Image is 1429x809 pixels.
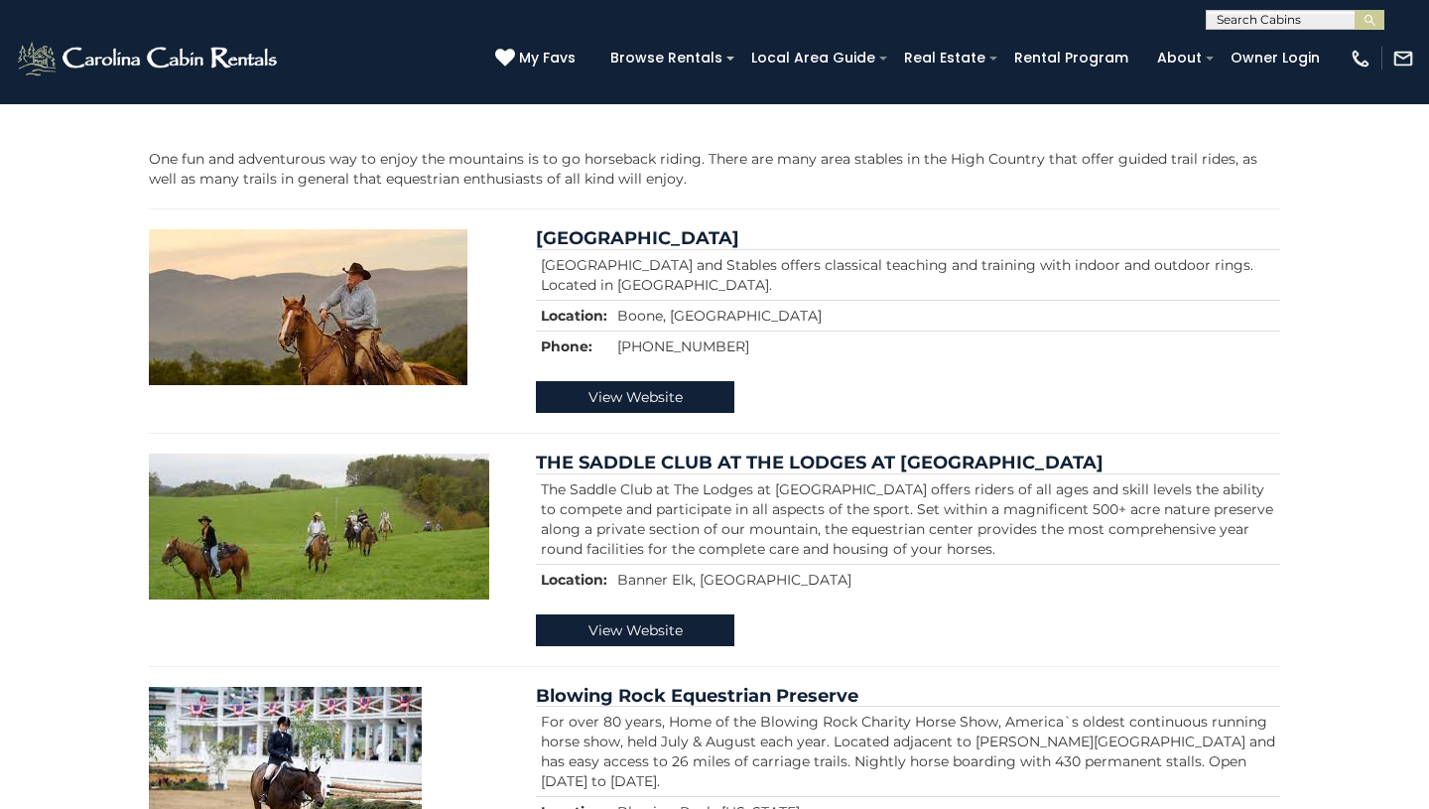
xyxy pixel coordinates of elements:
[1350,48,1371,69] img: phone-regular-white.png
[15,39,283,78] img: White-1-2.png
[536,381,734,413] a: View Website
[495,48,581,69] a: My Favs
[519,48,576,68] span: My Favs
[1147,43,1212,73] a: About
[1004,43,1138,73] a: Rental Program
[536,707,1280,797] td: For over 80 years, Home of the Blowing Rock Charity Horse Show, America`s oldest continuous runni...
[536,452,1104,473] a: THE SADDLE CLUB AT THE LODGES AT [GEOGRAPHIC_DATA]
[1221,43,1330,73] a: Owner Login
[536,473,1280,564] td: The Saddle Club at The Lodges at [GEOGRAPHIC_DATA] offers riders of all ages and skill levels the...
[894,43,995,73] a: Real Estate
[612,331,1280,361] td: [PHONE_NUMBER]
[612,564,1280,595] td: Banner Elk, [GEOGRAPHIC_DATA]
[536,614,734,646] a: View Website
[536,249,1280,300] td: [GEOGRAPHIC_DATA] and Stables offers classical teaching and training with indoor and outdoor ring...
[536,227,739,249] a: [GEOGRAPHIC_DATA]
[741,43,885,73] a: Local Area Guide
[541,307,607,325] strong: Location:
[149,454,489,600] img: THE SADDLE CLUB AT THE LODGES AT EAGLES NEST
[541,337,592,355] strong: Phone:
[612,300,1280,331] td: Boone, [GEOGRAPHIC_DATA]
[541,571,607,589] strong: Location:
[149,149,1280,189] p: One fun and adventurous way to enjoy the mountains is to go horseback riding. There are many area...
[1392,48,1414,69] img: mail-regular-white.png
[600,43,732,73] a: Browse Rentals
[536,685,858,707] a: Blowing Rock Equestrian Preserve
[149,229,467,385] img: New River Ranch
